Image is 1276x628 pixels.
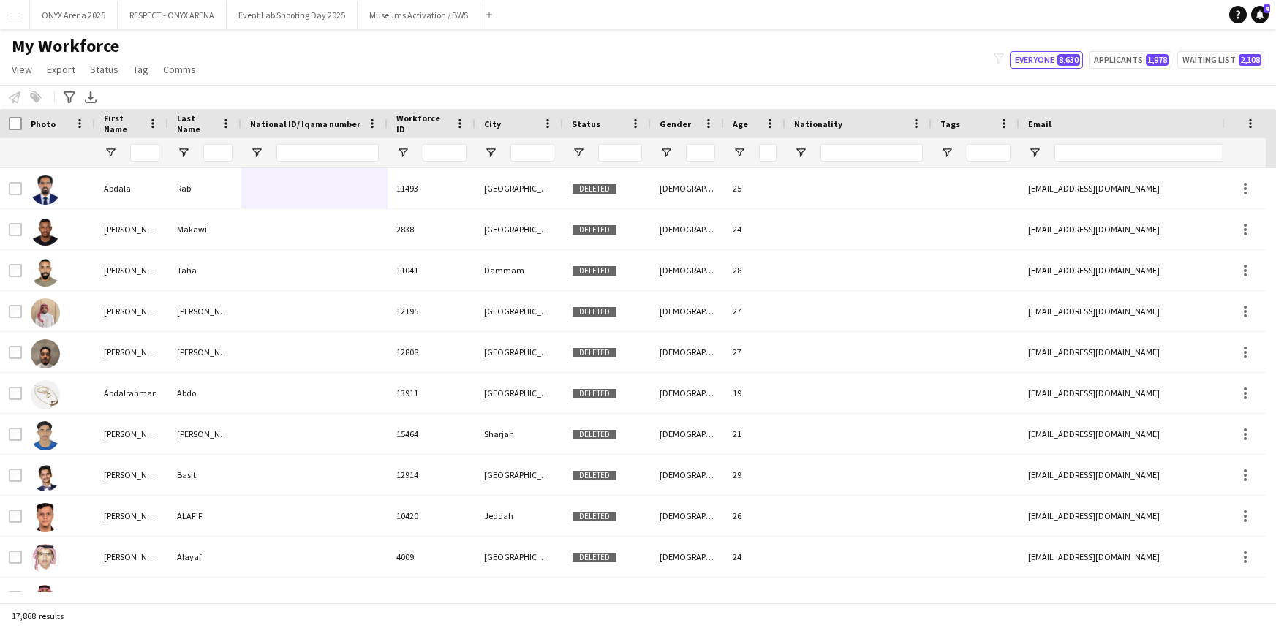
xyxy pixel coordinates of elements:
span: View [12,63,32,76]
input: Last Name Filter Input [203,144,233,162]
span: Export [47,63,75,76]
span: 2,108 [1239,54,1261,66]
div: Alayaf [168,537,241,577]
a: Status [84,60,124,79]
button: Open Filter Menu [250,146,263,159]
div: Dammam [475,250,563,290]
a: Export [41,60,81,79]
input: Nationality Filter Input [820,144,923,162]
div: 24 [724,537,785,577]
a: View [6,60,38,79]
input: Tags Filter Input [967,144,1011,162]
div: [PERSON_NAME] [95,209,168,249]
button: Event Lab Shooting Day 2025 [227,1,358,29]
button: Waiting list2,108 [1177,51,1264,69]
span: Deleted [572,429,617,440]
div: Taha [168,250,241,290]
span: Deleted [572,347,617,358]
div: [PERSON_NAME] [95,291,168,331]
a: Tag [127,60,154,79]
div: Alhumaidani [168,578,241,618]
div: 10420 [388,496,475,536]
div: [GEOGRAPHIC_DATA] [475,455,563,495]
div: 28 [724,578,785,618]
span: Deleted [572,306,617,317]
input: Row Selection is disabled for this row (unchecked) [9,551,22,564]
button: Open Filter Menu [733,146,746,159]
div: 13911 [388,373,475,413]
span: National ID/ Iqama number [250,118,360,129]
input: Row Selection is disabled for this row (unchecked) [9,510,22,523]
input: Row Selection is disabled for this row (unchecked) [9,223,22,236]
input: Workforce ID Filter Input [423,144,467,162]
div: [GEOGRAPHIC_DATA] [475,209,563,249]
div: [DEMOGRAPHIC_DATA] [651,496,724,536]
img: Abdallah Babiker [31,298,60,328]
span: Status [90,63,118,76]
button: RESPECT - ONYX ARENA [118,1,227,29]
span: Deleted [572,224,617,235]
div: [DEMOGRAPHIC_DATA] [651,578,724,618]
span: Comms [163,63,196,76]
input: City Filter Input [510,144,554,162]
div: 12914 [388,455,475,495]
div: Basit [168,455,241,495]
span: Gender [660,118,691,129]
span: Deleted [572,388,617,399]
div: [DEMOGRAPHIC_DATA] [651,291,724,331]
div: [PERSON_NAME] [95,496,168,536]
img: Abdala Rabi [31,175,60,205]
div: 27 [724,291,785,331]
img: Abdalla Taha [31,257,60,287]
div: 25 [724,168,785,208]
button: Open Filter Menu [940,146,954,159]
button: Open Filter Menu [794,146,807,159]
div: [DEMOGRAPHIC_DATA] [651,250,724,290]
div: [PERSON_NAME] [95,250,168,290]
img: Abdalrahman Abdo [31,380,60,409]
div: 12999 [388,578,475,618]
img: Abdul Basit [31,462,60,491]
div: Abdalrahman [95,373,168,413]
span: 1,978 [1146,54,1169,66]
div: [GEOGRAPHIC_DATA] [475,537,563,577]
input: Gender Filter Input [686,144,715,162]
div: Abdo [168,373,241,413]
div: [PERSON_NAME] [95,332,168,372]
input: Row Selection is disabled for this row (unchecked) [9,428,22,441]
span: Nationality [794,118,842,129]
span: Status [572,118,600,129]
div: [GEOGRAPHIC_DATA] [475,373,563,413]
button: Everyone8,630 [1010,51,1083,69]
img: Abdulaziz Alhumaidani [31,585,60,614]
div: 27 [724,332,785,372]
div: [DEMOGRAPHIC_DATA] [651,332,724,372]
div: [PERSON_NAME] [95,455,168,495]
button: Open Filter Menu [660,146,673,159]
img: Abdalaziz Makawi [31,216,60,246]
span: My Workforce [12,35,119,57]
div: Abdala [95,168,168,208]
button: Open Filter Menu [484,146,497,159]
span: Deleted [572,184,617,194]
input: National ID/ Iqama number Filter Input [276,144,379,162]
input: Row Selection is disabled for this row (unchecked) [9,305,22,318]
input: Age Filter Input [759,144,777,162]
span: Tags [940,118,960,129]
span: 8,630 [1057,54,1080,66]
div: Jeddah [475,496,563,536]
input: Row Selection is disabled for this row (unchecked) [9,387,22,400]
div: ALAFIF [168,496,241,536]
img: ABDULAZIZ ALAFIF [31,503,60,532]
span: Deleted [572,265,617,276]
span: Email [1028,118,1052,129]
div: [DEMOGRAPHIC_DATA] [651,373,724,413]
div: [DEMOGRAPHIC_DATA] [651,537,724,577]
div: [PERSON_NAME] [95,578,168,618]
div: [PERSON_NAME] [168,414,241,454]
div: [PERSON_NAME] [168,332,241,372]
div: [GEOGRAPHIC_DATA] [475,168,563,208]
span: Deleted [572,470,617,481]
img: Abdallah Babiker [31,339,60,368]
span: Workforce ID [396,113,449,135]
